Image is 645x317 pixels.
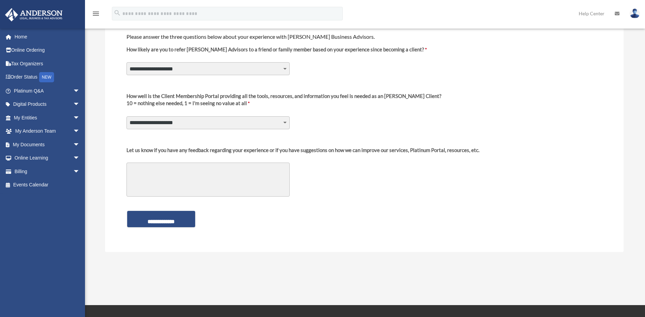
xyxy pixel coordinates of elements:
[126,93,441,112] label: 10 = nothing else needed, 1 = I'm seeing no value at all
[73,124,87,138] span: arrow_drop_down
[5,178,90,192] a: Events Calendar
[5,111,90,124] a: My Entitiesarrow_drop_down
[39,72,54,82] div: NEW
[73,84,87,98] span: arrow_drop_down
[73,98,87,112] span: arrow_drop_down
[5,151,90,165] a: Online Learningarrow_drop_down
[92,12,100,18] a: menu
[126,147,479,154] div: Let us know if you have any feedback regarding your experience or if you have suggestions on how ...
[5,165,90,178] a: Billingarrow_drop_down
[5,98,90,111] a: Digital Productsarrow_drop_down
[5,124,90,138] a: My Anderson Teamarrow_drop_down
[5,57,90,70] a: Tax Organizers
[73,111,87,125] span: arrow_drop_down
[5,70,90,84] a: Order StatusNEW
[5,84,90,98] a: Platinum Q&Aarrow_drop_down
[114,9,121,17] i: search
[126,46,427,59] label: How likely are you to refer [PERSON_NAME] Advisors to a friend or family member based on your exp...
[5,30,90,44] a: Home
[92,10,100,18] i: menu
[73,138,87,152] span: arrow_drop_down
[73,165,87,179] span: arrow_drop_down
[630,9,640,18] img: User Pic
[126,93,441,100] div: How well is the Client Membership Portal providing all the tools, resources, and information you ...
[5,138,90,151] a: My Documentsarrow_drop_down
[3,8,65,21] img: Anderson Advisors Platinum Portal
[5,44,90,57] a: Online Ordering
[73,151,87,165] span: arrow_drop_down
[126,33,602,40] h4: Please answer the three questions below about your experience with [PERSON_NAME] Business Advisors.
